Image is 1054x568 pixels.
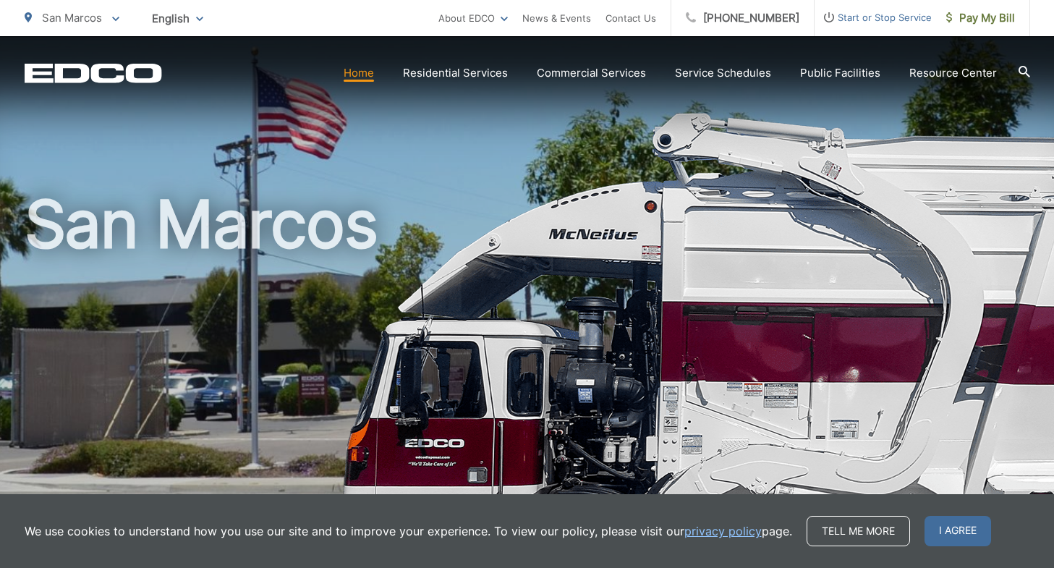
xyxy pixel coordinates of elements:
[605,9,656,27] a: Contact Us
[25,522,792,540] p: We use cookies to understand how you use our site and to improve your experience. To view our pol...
[344,64,374,82] a: Home
[925,516,991,546] span: I agree
[909,64,997,82] a: Resource Center
[42,11,102,25] span: San Marcos
[537,64,646,82] a: Commercial Services
[438,9,508,27] a: About EDCO
[675,64,771,82] a: Service Schedules
[807,516,910,546] a: Tell me more
[403,64,508,82] a: Residential Services
[684,522,762,540] a: privacy policy
[25,63,162,83] a: EDCD logo. Return to the homepage.
[522,9,591,27] a: News & Events
[800,64,880,82] a: Public Facilities
[141,6,214,31] span: English
[946,9,1015,27] span: Pay My Bill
